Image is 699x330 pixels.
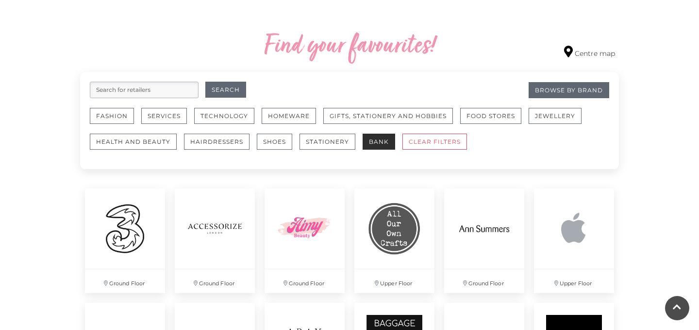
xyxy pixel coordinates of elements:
[460,108,521,124] button: Food Stores
[170,184,260,298] a: Ground Floor
[262,108,323,134] a: Homeware
[257,134,292,150] button: Shoes
[141,108,194,134] a: Services
[300,134,355,150] button: Stationery
[323,108,460,134] a: Gifts, Stationery and Hobbies
[300,134,363,159] a: Stationery
[175,269,255,293] p: Ground Floor
[439,184,529,298] a: Ground Floor
[529,108,589,134] a: Jewellery
[194,108,262,134] a: Technology
[90,108,141,134] a: Fashion
[529,184,619,298] a: Upper Floor
[194,108,254,124] button: Technology
[90,108,134,124] button: Fashion
[363,134,395,150] button: Bank
[80,184,170,298] a: Ground Floor
[260,184,349,298] a: Ground Floor
[172,31,527,62] h2: Find your favourites!
[90,82,199,98] input: Search for retailers
[529,82,609,98] a: Browse By Brand
[257,134,300,159] a: Shoes
[90,134,177,150] button: Health and Beauty
[402,134,474,159] a: CLEAR FILTERS
[184,134,257,159] a: Hairdressers
[354,269,434,293] p: Upper Floor
[564,46,615,59] a: Centre map
[444,269,524,293] p: Ground Floor
[262,108,316,124] button: Homeware
[323,108,453,124] button: Gifts, Stationery and Hobbies
[349,184,439,298] a: Upper Floor
[363,134,402,159] a: Bank
[141,108,187,124] button: Services
[402,134,467,150] button: CLEAR FILTERS
[85,269,165,293] p: Ground Floor
[205,82,246,98] button: Search
[529,108,582,124] button: Jewellery
[90,134,184,159] a: Health and Beauty
[184,134,250,150] button: Hairdressers
[265,269,345,293] p: Ground Floor
[460,108,529,134] a: Food Stores
[534,269,614,293] p: Upper Floor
